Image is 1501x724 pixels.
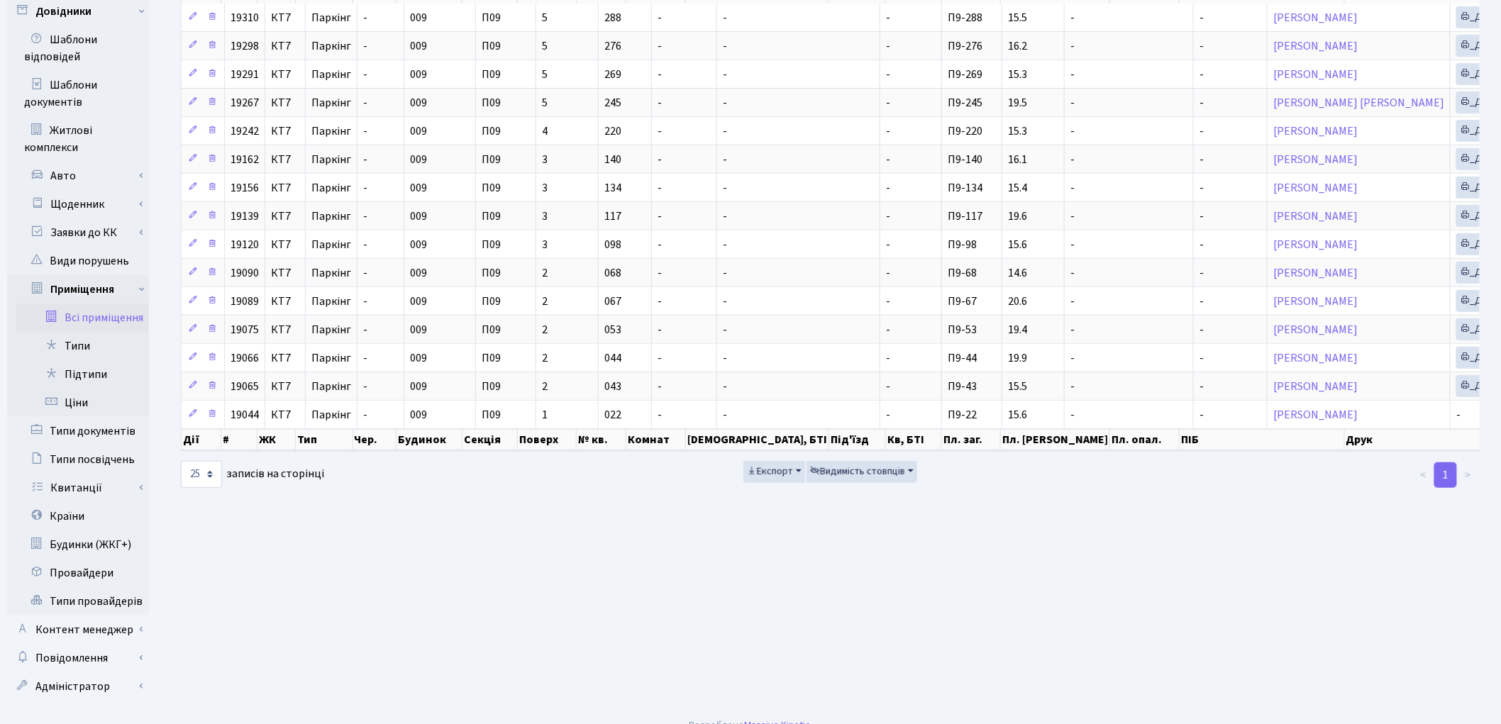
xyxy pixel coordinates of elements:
span: - [363,407,367,423]
a: Ціни [16,389,149,417]
span: 245 [604,95,621,111]
span: 15.5 [1008,379,1027,394]
select: записів на сторінці [181,461,222,488]
span: - [723,180,727,196]
span: П09 [482,379,501,394]
span: Паркінг [311,69,351,80]
span: - [886,322,890,338]
span: Паркінг [311,40,351,52]
span: - [363,322,367,338]
span: - [658,180,662,196]
span: - [1200,350,1204,366]
span: КТ7 [271,126,299,137]
span: - [886,67,890,82]
span: КТ7 [271,97,299,108]
span: - [1070,322,1075,338]
span: - [658,38,662,54]
a: [PERSON_NAME] [PERSON_NAME] [1273,95,1444,111]
span: - [723,379,727,394]
span: - [1200,67,1204,82]
span: П9-276 [948,38,982,54]
label: записів на сторінці [181,461,324,488]
span: - [1070,67,1075,82]
span: 288 [604,10,621,26]
span: - [886,152,890,167]
span: П9-220 [948,123,982,139]
span: 269 [604,67,621,82]
span: 4 [542,123,548,139]
span: - [1070,407,1075,423]
th: Кв, БТІ [886,429,942,450]
span: - [658,123,662,139]
span: - [363,208,367,224]
span: Паркінг [311,352,351,364]
a: Країни [7,502,149,530]
span: 2 [542,379,548,394]
a: Адміністратор [7,672,149,701]
span: П09 [482,95,501,111]
span: - [723,237,727,252]
span: - [723,152,727,167]
span: 5 [542,95,548,111]
span: 134 [604,180,621,196]
span: 2 [542,294,548,309]
a: Типи посвідчень [7,445,149,474]
span: КТ7 [271,267,299,279]
span: Паркінг [311,239,351,250]
span: 009 [410,407,427,423]
a: Провайдери [7,559,149,587]
span: П09 [482,38,501,54]
span: - [723,38,727,54]
span: 19075 [231,322,259,338]
span: 19267 [231,95,259,111]
span: 15.6 [1008,237,1027,252]
span: 19.4 [1008,322,1027,338]
span: - [723,350,727,366]
span: 19291 [231,67,259,82]
span: 19089 [231,294,259,309]
span: - [363,67,367,82]
span: 009 [410,350,427,366]
span: 009 [410,67,427,82]
span: - [723,208,727,224]
span: - [658,379,662,394]
span: 220 [604,123,621,139]
span: Паркінг [311,97,351,108]
span: - [1200,38,1204,54]
th: Тип [296,429,353,450]
span: - [1200,123,1204,139]
span: П09 [482,265,501,281]
span: 20.6 [1008,294,1027,309]
span: 009 [410,237,427,252]
span: - [886,350,890,366]
span: 5 [542,67,548,82]
span: - [886,38,890,54]
span: П09 [482,180,501,196]
span: - [723,294,727,309]
span: 117 [604,208,621,224]
span: Паркінг [311,182,351,194]
a: Контент менеджер [7,616,149,644]
span: 022 [604,407,621,423]
th: Секція [463,429,519,450]
th: Під'їзд [829,429,886,450]
a: [PERSON_NAME] [1273,180,1358,196]
span: 19.9 [1008,350,1027,366]
span: 19242 [231,123,259,139]
span: 2 [542,265,548,281]
a: Шаблони документів [7,71,149,116]
span: - [658,208,662,224]
span: - [363,95,367,111]
span: 053 [604,322,621,338]
span: КТ7 [271,352,299,364]
th: Будинок [397,429,463,450]
span: П9-245 [948,95,982,111]
span: КТ7 [271,154,299,165]
a: Авто [16,162,149,190]
span: 009 [410,379,427,394]
span: - [363,10,367,26]
span: П9-117 [948,208,982,224]
span: - [1070,38,1075,54]
span: 19090 [231,265,259,281]
span: - [1200,152,1204,167]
